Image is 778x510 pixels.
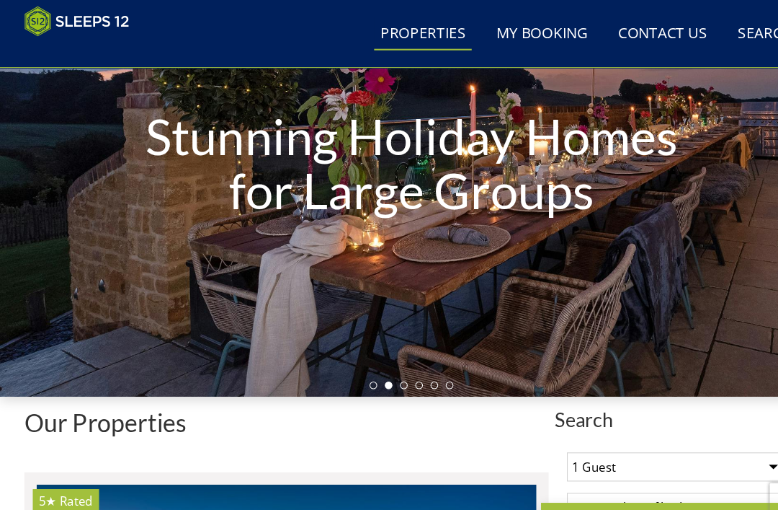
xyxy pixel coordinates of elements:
iframe: Customer reviews powered by Trustpilot [16,43,167,56]
h1: Stunning Holiday Homes for Large Groups [117,74,661,235]
img: Sleeps 12 [23,6,122,35]
h1: Our Properties [23,387,519,412]
a: Properties [354,16,446,48]
span: Rated [56,466,88,482]
span: House On The Hill has a 5 star rating under the Quality in Tourism Scheme [37,466,53,482]
a: My Booking [463,16,561,48]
